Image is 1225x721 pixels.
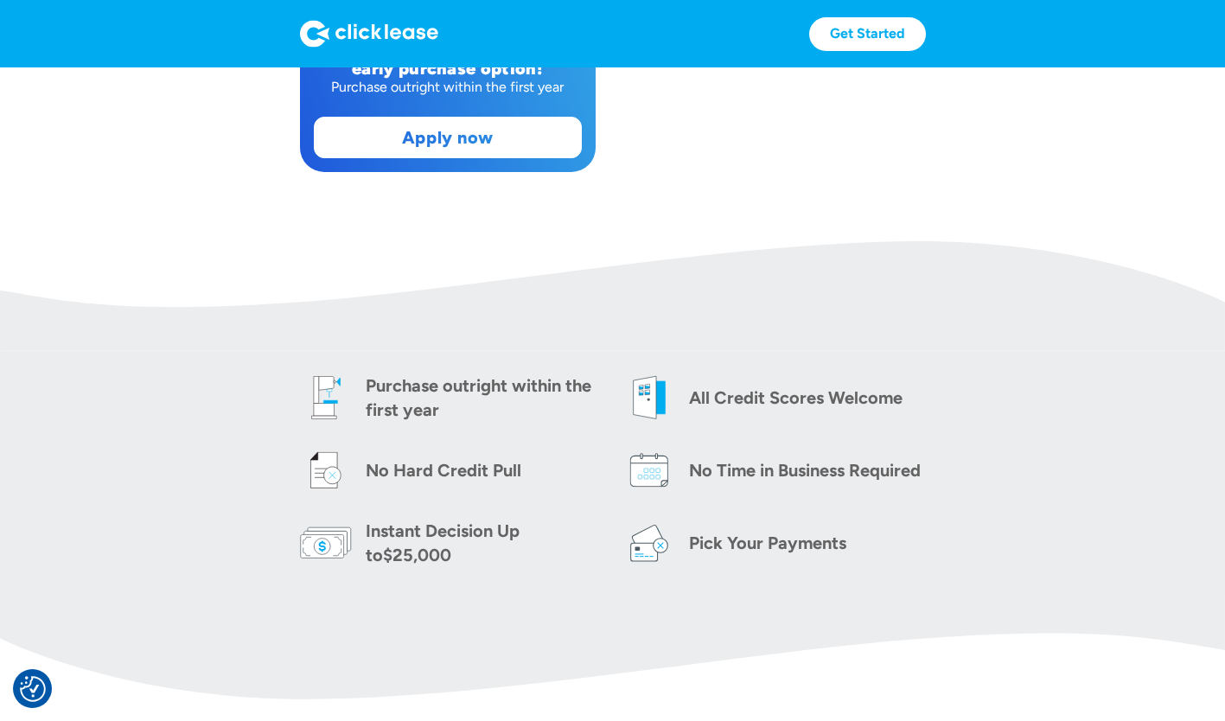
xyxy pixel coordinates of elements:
div: No Time in Business Required [689,458,921,482]
img: card icon [623,517,675,569]
a: Apply now [315,118,581,157]
img: welcome icon [623,372,675,424]
div: early purchase option! [314,59,582,79]
div: Purchase outright within the first year [314,79,582,96]
img: Revisit consent button [20,676,46,702]
div: Purchase outright within the first year [366,373,603,422]
img: drill press icon [300,372,352,424]
div: Pick Your Payments [689,531,846,555]
div: All Credit Scores Welcome [689,386,903,410]
button: Consent Preferences [20,676,46,702]
img: credit icon [300,444,352,496]
img: calendar icon [623,444,675,496]
img: Logo [300,20,438,48]
div: No Hard Credit Pull [366,458,521,482]
div: $25,000 [383,545,451,565]
img: money icon [300,517,352,569]
div: Instant Decision Up to [366,520,520,565]
a: Get Started [809,17,926,51]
